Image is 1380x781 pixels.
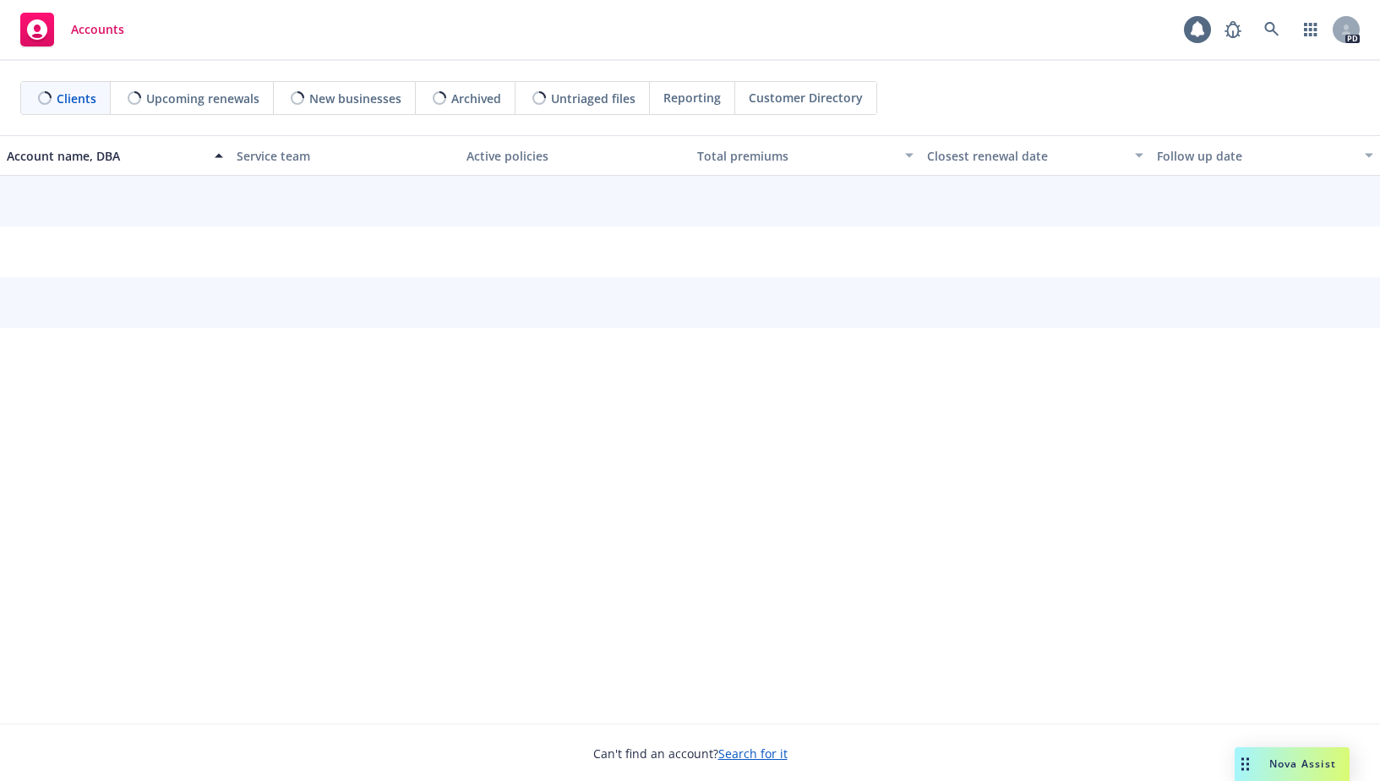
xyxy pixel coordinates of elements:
[690,135,920,176] button: Total premiums
[551,90,635,107] span: Untriaged files
[14,6,131,53] a: Accounts
[927,147,1125,165] div: Closest renewal date
[1235,747,1256,781] div: Drag to move
[593,745,788,762] span: Can't find an account?
[237,147,453,165] div: Service team
[697,147,895,165] div: Total premiums
[663,89,721,106] span: Reporting
[1294,13,1328,46] a: Switch app
[460,135,690,176] button: Active policies
[1157,147,1355,165] div: Follow up date
[146,90,259,107] span: Upcoming renewals
[718,745,788,762] a: Search for it
[230,135,460,176] button: Service team
[1216,13,1250,46] a: Report a Bug
[57,90,96,107] span: Clients
[920,135,1150,176] button: Closest renewal date
[1255,13,1289,46] a: Search
[1150,135,1380,176] button: Follow up date
[309,90,401,107] span: New businesses
[7,147,205,165] div: Account name, DBA
[466,147,683,165] div: Active policies
[71,23,124,36] span: Accounts
[749,89,863,106] span: Customer Directory
[451,90,501,107] span: Archived
[1269,756,1336,771] span: Nova Assist
[1235,747,1350,781] button: Nova Assist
